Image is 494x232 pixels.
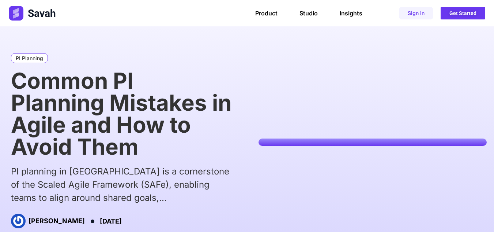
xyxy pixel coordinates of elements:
a: Studio [299,10,318,17]
a: Get Started [441,7,485,19]
span: Sign in [408,11,425,16]
img: Picture of Helen W [11,214,26,228]
nav: Menu [255,10,362,17]
time: [DATE] [100,217,122,225]
a: Insights [340,10,362,17]
span: Get Started [449,11,476,16]
h3: [PERSON_NAME] [29,217,85,225]
h1: Common PI Planning Mistakes in Agile and How to Avoid Them [11,70,231,158]
a: PI Planning [11,53,48,63]
a: Product [255,10,278,17]
div: PI planning in [GEOGRAPHIC_DATA] is a cornerstone of the Scaled Agile Framework (SAFe), enabling ... [11,165,231,205]
a: Sign in [399,7,433,19]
